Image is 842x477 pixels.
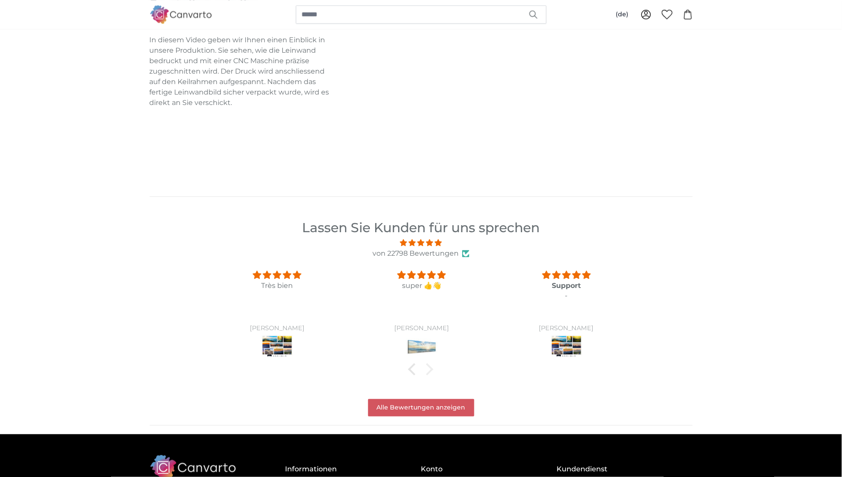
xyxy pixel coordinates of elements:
p: super 👍👋 [360,281,483,291]
p: - [504,291,628,301]
div: [PERSON_NAME] [215,325,339,332]
div: [PERSON_NAME] [360,325,483,332]
img: Stockfoto [550,335,583,359]
h4: Konto [421,464,557,474]
span: 4.82 stars [204,237,638,248]
p: In diesem Video geben wir Ihnen einen Einblick in unsere Produktion. Sie sehen, wie die Leinwand ... [150,35,331,108]
div: 5 stars [360,269,483,281]
a: von 22798 Bewertungen [372,248,459,259]
h4: Kundendienst [557,464,693,474]
p: Très bien [215,281,339,291]
img: Canvarto [150,5,212,23]
div: 5 stars [215,269,339,281]
button: (de) [609,7,636,22]
h2: Lassen Sie Kunden für uns sprechen [204,218,638,237]
div: Support [504,281,628,291]
h4: Informationen [285,464,421,474]
div: 5 stars [504,269,628,281]
img: Stockfoto [261,335,293,359]
a: Alle Bewertungen anzeigen [368,399,474,416]
div: [PERSON_NAME] [504,325,628,332]
img: Leinwandbild Panorama Die Möwen und das Meer bei Sonnenaufgang [406,335,438,359]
